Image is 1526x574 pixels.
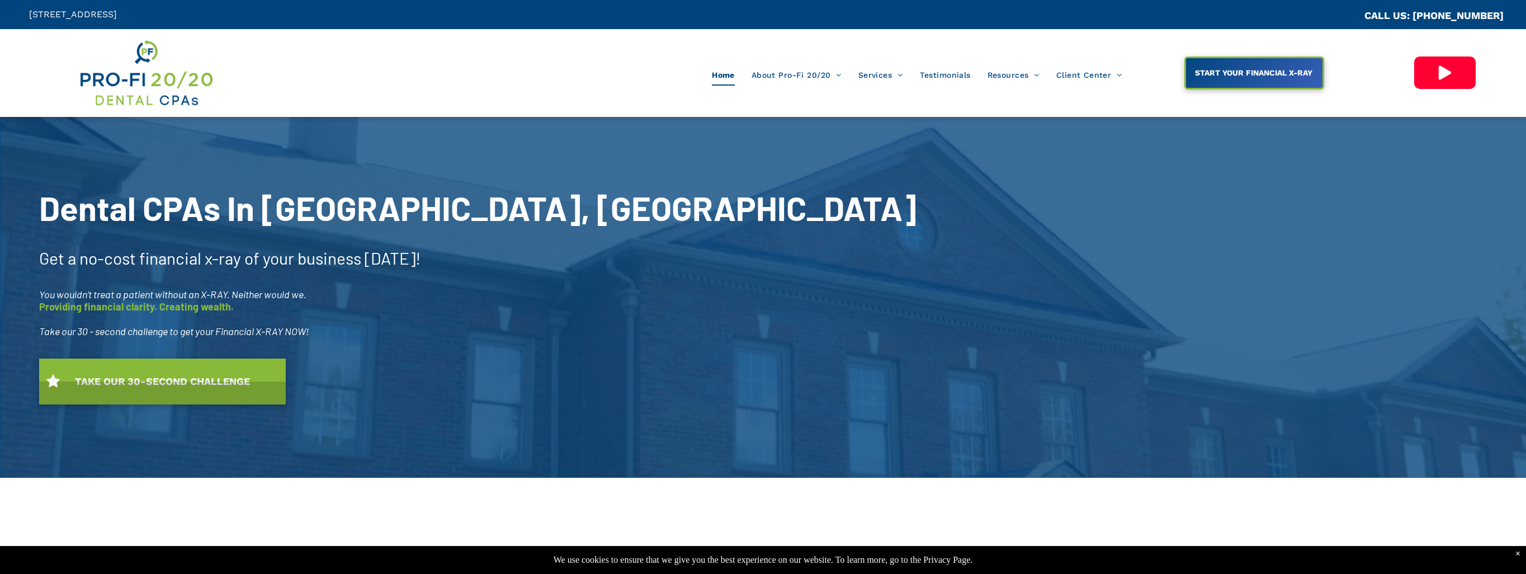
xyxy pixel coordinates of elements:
[1317,11,1364,21] span: CA::CALLC
[79,248,241,268] span: no-cost financial x-ray
[29,9,117,20] span: [STREET_ADDRESS]
[979,64,1048,86] a: Resources
[39,300,234,313] span: Providing financial clarity. Creating wealth.
[39,187,916,228] span: Dental CPAs In [GEOGRAPHIC_DATA], [GEOGRAPHIC_DATA]
[39,248,76,268] span: Get a
[244,248,421,268] span: of your business [DATE]!
[1364,10,1504,21] a: CALL US: [PHONE_NUMBER]
[39,359,286,404] a: TAKE OUR 30-SECOND CHALLENGE
[78,37,214,109] img: Get Dental CPA Consulting, Bookkeeping, & Bank Loans
[71,370,254,393] span: TAKE OUR 30-SECOND CHALLENGE
[1515,549,1520,559] div: Dismiss notification
[743,64,850,86] a: About Pro-Fi 20/20
[1048,64,1131,86] a: Client Center
[911,64,979,86] a: Testimonials
[1184,57,1324,90] a: START YOUR FINANCIAL X-RAY
[850,64,911,86] a: Services
[1191,63,1316,83] span: START YOUR FINANCIAL X-RAY
[703,64,743,86] a: Home
[39,325,309,337] span: Take our 30 - second challenge to get your Financial X-RAY NOW!
[39,288,306,300] span: You wouldn’t treat a patient without an X-RAY. Neither would we.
